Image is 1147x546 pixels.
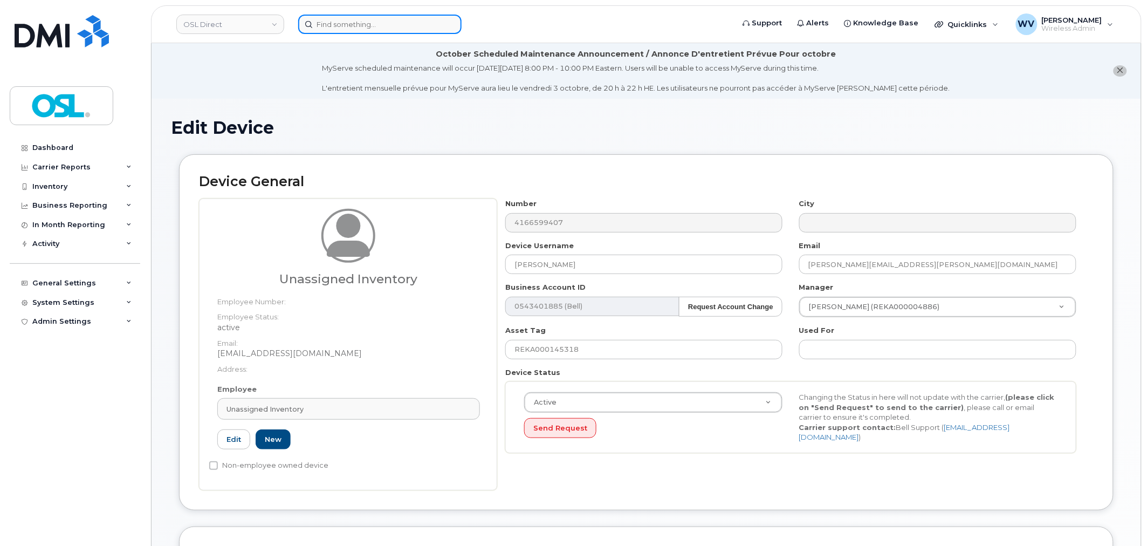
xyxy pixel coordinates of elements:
[505,367,560,378] label: Device Status
[217,398,480,420] a: Unassigned Inventory
[527,398,557,407] span: Active
[524,418,596,438] button: Send Request
[217,291,480,307] dt: Employee Number:
[800,297,1076,317] a: [PERSON_NAME] (REKA000004886)
[505,282,586,292] label: Business Account ID
[217,306,480,322] dt: Employee Status:
[256,429,291,449] a: New
[217,429,250,449] a: Edit
[799,393,1054,412] strong: (please click on "Send Request" to send to the carrier)
[217,359,480,374] dt: Address:
[505,199,537,209] label: Number
[802,302,940,312] span: [PERSON_NAME] (REKA000004886)
[525,393,782,412] a: Active
[799,241,821,251] label: Email
[209,461,218,470] input: Non-employee owned device
[1114,65,1127,77] button: close notification
[217,384,257,394] label: Employee
[799,325,835,336] label: Used For
[226,404,304,414] span: Unassigned Inventory
[799,282,834,292] label: Manager
[217,348,480,359] dd: [EMAIL_ADDRESS][DOMAIN_NAME]
[217,333,480,349] dt: Email:
[799,423,896,432] strong: Carrier support contact:
[436,49,836,60] div: October Scheduled Maintenance Announcement / Annonce D'entretient Prévue Pour octobre
[679,297,782,317] button: Request Account Change
[199,174,1094,189] h2: Device General
[688,303,773,311] strong: Request Account Change
[217,272,480,286] h3: Unassigned Inventory
[791,392,1065,442] div: Changing the Status in here will not update with the carrier, , please call or email carrier to e...
[799,423,1009,442] a: [EMAIL_ADDRESS][DOMAIN_NAME]
[799,199,815,209] label: City
[322,63,950,93] div: MyServe scheduled maintenance will occur [DATE][DATE] 8:00 PM - 10:00 PM Eastern. Users will be u...
[505,325,546,336] label: Asset Tag
[171,118,1122,137] h1: Edit Device
[209,459,328,472] label: Non-employee owned device
[505,241,574,251] label: Device Username
[217,322,480,333] dd: active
